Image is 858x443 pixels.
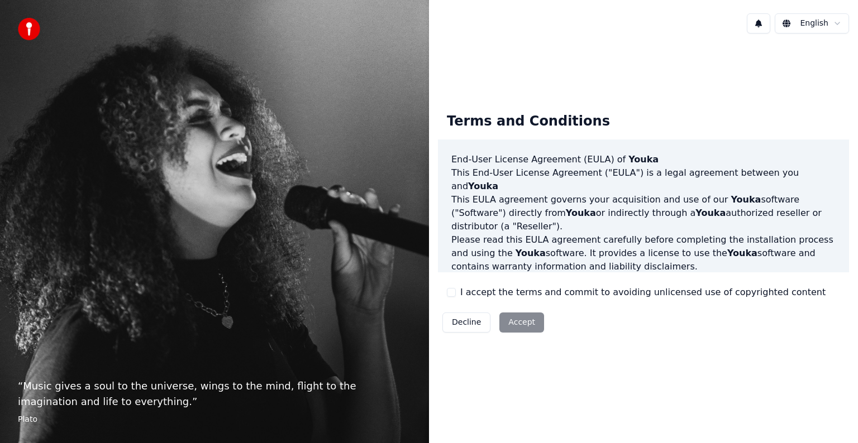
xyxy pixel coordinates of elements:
p: This End-User License Agreement ("EULA") is a legal agreement between you and [451,166,836,193]
span: Youka [628,154,659,165]
span: Youka [516,248,546,258]
img: youka [18,18,40,40]
label: I accept the terms and commit to avoiding unlicensed use of copyrighted content [460,286,826,299]
span: Youka [727,248,757,258]
span: Youka [695,208,726,218]
button: Decline [442,312,490,333]
span: Youka [731,194,761,205]
footer: Plato [18,414,411,425]
p: Please read this EULA agreement carefully before completing the installation process and using th... [451,233,836,273]
h3: End-User License Agreement (EULA) of [451,153,836,166]
p: “ Music gives a soul to the universe, wings to the mind, flight to the imagination and life to ev... [18,378,411,410]
span: Youka [566,208,596,218]
div: Terms and Conditions [438,104,619,139]
p: This EULA agreement governs your acquisition and use of our software ("Software") directly from o... [451,193,836,233]
span: Youka [468,181,498,191]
